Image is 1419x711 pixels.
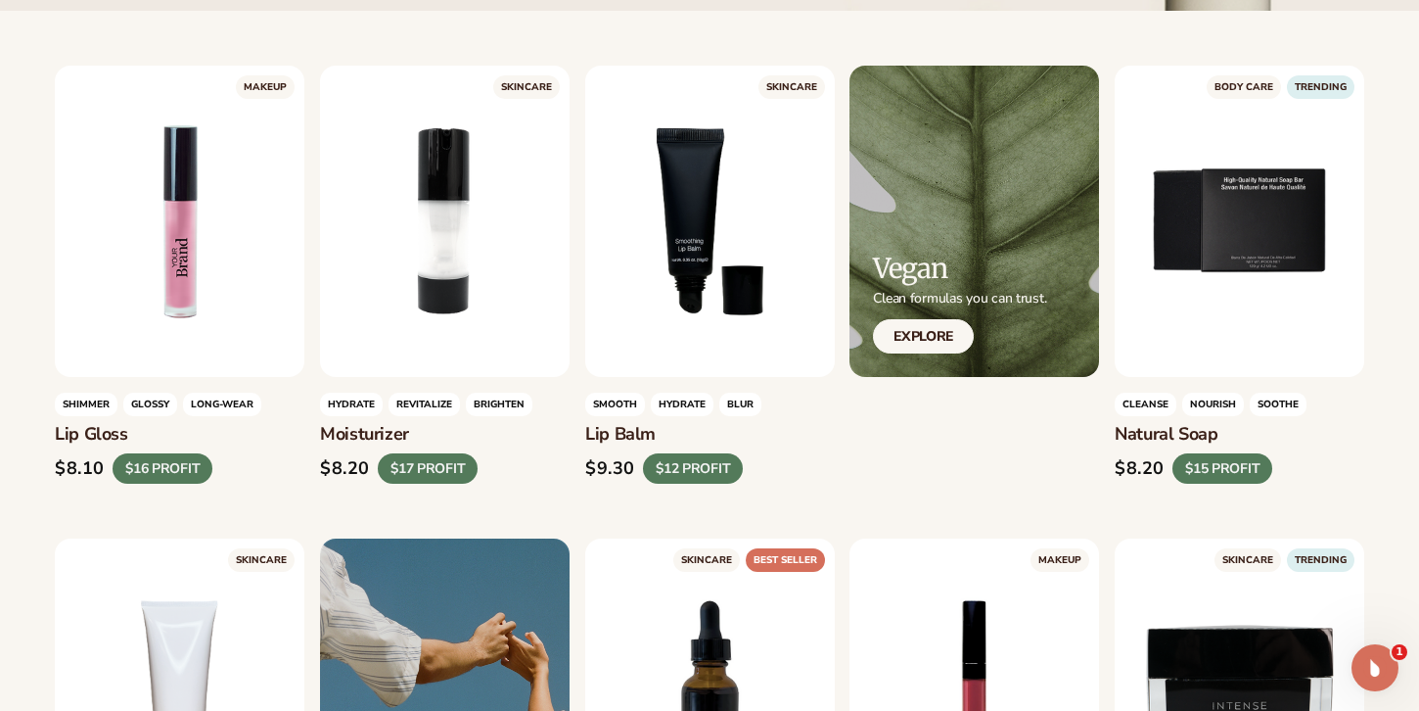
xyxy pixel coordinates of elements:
span: NOURISH [1182,393,1244,416]
span: Shimmer [55,393,117,416]
div: $12 PROFIT [643,453,743,484]
div: $15 PROFIT [1172,453,1272,484]
iframe: Intercom live chat [1351,644,1398,691]
div: $8.20 [320,458,370,480]
h3: Lip Balm [585,424,835,446]
h3: Natural Soap [1115,424,1364,446]
div: $16 PROFIT [113,453,212,484]
div: $17 PROFIT [378,453,478,484]
div: $8.20 [1115,458,1165,480]
span: REVITALIZE [389,393,460,416]
span: SMOOTH [585,393,645,416]
h2: Vegan [873,254,1046,284]
span: GLOSSY [123,393,177,416]
p: Clean formulas you can trust. [873,290,1046,308]
h3: Moisturizer [320,424,570,446]
div: $8.10 [55,458,105,480]
span: LONG-WEAR [183,393,261,416]
span: 1 [1392,644,1407,660]
span: HYDRATE [651,393,713,416]
span: BLUR [719,393,761,416]
a: Explore [873,319,974,354]
span: HYDRATE [320,393,383,416]
h3: Lip Gloss [55,424,304,446]
span: SOOTHE [1250,393,1306,416]
span: Cleanse [1115,393,1176,416]
span: BRIGHTEN [466,393,532,416]
div: $9.30 [585,458,635,480]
